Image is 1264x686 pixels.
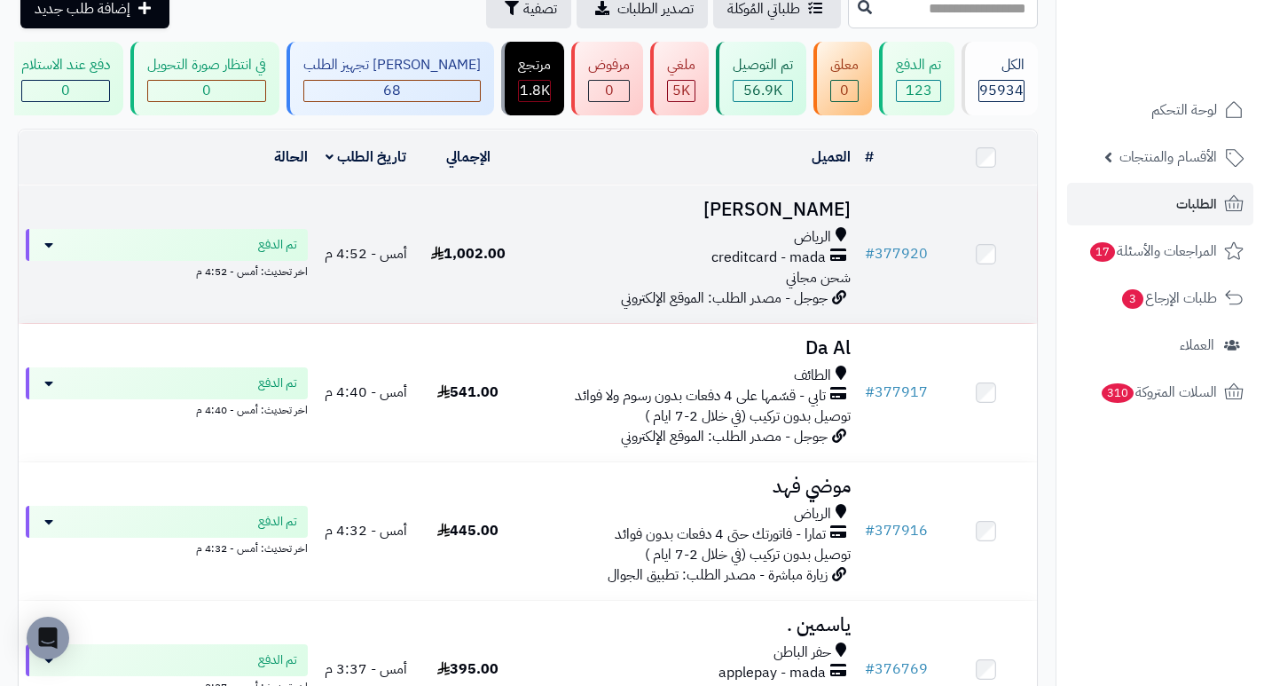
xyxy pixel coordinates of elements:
span: تم الدفع [258,375,297,392]
div: 123 [897,81,940,101]
a: مرتجع 1.8K [498,42,568,115]
div: تم التوصيل [733,55,793,75]
span: 95934 [979,80,1024,101]
a: طلبات الإرجاع3 [1067,277,1253,319]
span: 0 [61,80,70,101]
span: creditcard - mada [711,248,826,268]
a: #377920 [865,243,928,264]
span: أمس - 3:37 م [325,658,407,680]
a: المراجعات والأسئلة17 [1067,230,1253,272]
div: معلق [830,55,859,75]
a: # [865,146,874,168]
div: اخر تحديث: أمس - 4:52 م [26,261,308,280]
span: 68 [383,80,401,101]
a: #377916 [865,520,928,541]
span: الرياض [794,227,831,248]
span: 0 [605,80,614,101]
div: Open Intercom Messenger [27,617,69,659]
div: 0 [831,81,858,101]
span: تم الدفع [258,651,297,669]
a: مرفوض 0 [568,42,647,115]
span: المراجعات والأسئلة [1088,239,1217,264]
span: لوحة التحكم [1151,98,1217,122]
span: 1,002.00 [431,243,506,264]
span: 395.00 [437,658,499,680]
span: 56.9K [743,80,782,101]
a: تاريخ الطلب [326,146,406,168]
a: تم الدفع 123 [875,42,958,115]
a: الإجمالي [446,146,491,168]
h3: [PERSON_NAME] [526,200,851,220]
span: # [865,382,875,403]
div: مرتجع [518,55,551,75]
span: أمس - 4:52 م [325,243,407,264]
span: الأقسام والمنتجات [1119,145,1217,170]
div: 56881 [734,81,792,101]
a: السلات المتروكة310 [1067,371,1253,414]
span: توصيل بدون تركيب (في خلال 2-7 ايام ) [645,406,851,427]
div: دفع عند الاستلام [21,55,110,75]
span: العملاء [1180,333,1214,358]
span: الرياض [794,504,831,524]
div: مرفوض [588,55,630,75]
a: لوحة التحكم [1067,89,1253,131]
div: ملغي [667,55,695,75]
span: جوجل - مصدر الطلب: الموقع الإلكتروني [621,426,828,447]
a: دفع عند الاستلام 0 [1,42,127,115]
span: الطلبات [1176,192,1217,217]
span: 17 [1089,241,1116,262]
span: شحن مجاني [786,267,851,288]
a: تم التوصيل 56.9K [712,42,810,115]
span: حفر الباطن [773,643,831,663]
span: أمس - 4:40 م [325,382,407,403]
span: 445.00 [437,520,499,541]
div: 0 [22,81,109,101]
h3: ياسمين . [526,615,851,635]
div: 0 [148,81,265,101]
a: معلق 0 [810,42,875,115]
a: في انتظار صورة التحويل 0 [127,42,283,115]
a: [PERSON_NAME] تجهيز الطلب 68 [283,42,498,115]
a: الحالة [274,146,308,168]
span: 0 [840,80,849,101]
span: # [865,243,875,264]
h3: موضي فهد [526,477,851,497]
span: تم الدفع [258,513,297,531]
a: العملاء [1067,324,1253,367]
span: زيارة مباشرة - مصدر الطلب: تطبيق الجوال [608,564,828,586]
span: applepay - mada [718,663,826,683]
span: 1.8K [520,80,550,101]
div: 1828 [519,81,550,101]
span: جوجل - مصدر الطلب: الموقع الإلكتروني [621,288,828,309]
span: توصيل بدون تركيب (في خلال 2-7 ايام ) [645,544,851,565]
a: الطلبات [1067,183,1253,225]
span: 541.00 [437,382,499,403]
div: 4991 [668,81,695,101]
span: الطائف [794,366,831,386]
span: 0 [202,80,211,101]
span: 123 [906,80,932,101]
span: أمس - 4:32 م [325,520,407,541]
a: #376769 [865,658,928,680]
span: 3 [1121,288,1143,309]
div: تم الدفع [896,55,941,75]
div: في انتظار صورة التحويل [147,55,266,75]
a: الكل95934 [958,42,1041,115]
div: 68 [304,81,480,101]
div: [PERSON_NAME] تجهيز الطلب [303,55,481,75]
span: تم الدفع [258,236,297,254]
a: #377917 [865,382,928,403]
span: السلات المتروكة [1100,380,1217,405]
img: logo-2.png [1143,13,1247,51]
div: اخر تحديث: أمس - 4:32 م [26,538,308,556]
div: الكل [978,55,1025,75]
a: العميل [812,146,851,168]
span: 5K [672,80,690,101]
span: # [865,520,875,541]
div: 0 [589,81,629,101]
span: # [865,658,875,680]
span: تابي - قسّمها على 4 دفعات بدون رسوم ولا فوائد [575,386,826,406]
h3: Da Al [526,338,851,359]
div: اخر تحديث: أمس - 4:40 م [26,399,308,418]
span: طلبات الإرجاع [1120,286,1217,311]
